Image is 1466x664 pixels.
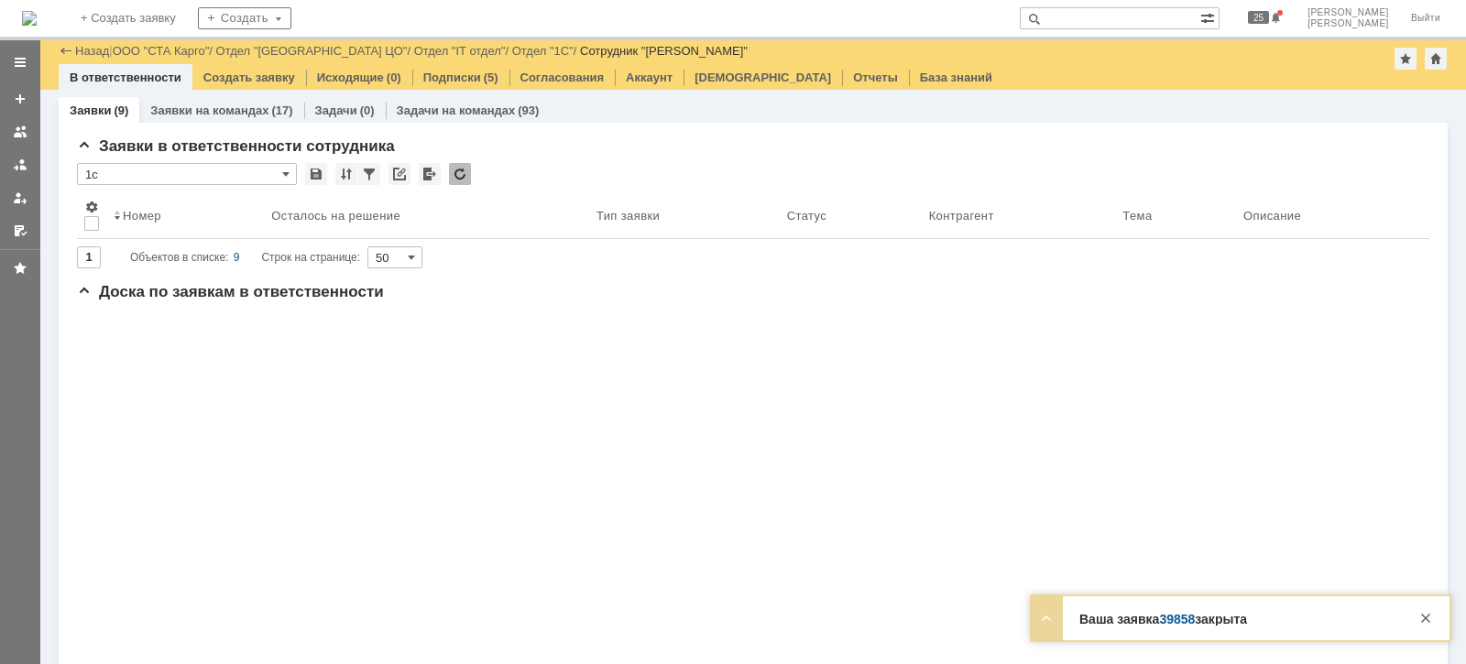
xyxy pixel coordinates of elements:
[780,192,922,239] th: Статус
[315,103,357,117] a: Задачи
[335,163,357,185] div: Сортировка...
[264,192,589,239] th: Осталось на решение
[414,44,506,58] a: Отдел "IT отдел"
[5,216,35,245] a: Мои согласования
[150,103,268,117] a: Заявки на командах
[512,44,580,58] div: /
[596,209,660,223] div: Тип заявки
[216,44,408,58] a: Отдел "[GEOGRAPHIC_DATA] ЦО"
[203,71,295,84] a: Создать заявку
[414,44,512,58] div: /
[1395,48,1417,70] div: Добавить в избранное
[1159,612,1195,626] a: 39858
[271,209,400,223] div: Осталось на решение
[106,192,264,239] th: Номер
[1248,11,1269,24] span: 25
[929,209,994,223] div: Контрагент
[1079,612,1247,626] strong: Ваша заявка закрыта
[75,44,109,58] a: Назад
[84,200,99,214] span: Настройки
[5,84,35,114] a: Создать заявку
[853,71,898,84] a: Отчеты
[1035,607,1057,629] div: Развернуть
[1200,8,1219,26] span: Расширенный поиск
[216,44,414,58] div: /
[626,71,673,84] a: Аккаунт
[77,137,395,155] span: Заявки в ответственности сотрудника
[22,11,37,26] a: Перейти на домашнюю страницу
[484,71,498,84] div: (5)
[5,117,35,147] a: Заявки на командах
[317,71,384,84] a: Исходящие
[419,163,441,185] div: Экспорт списка
[695,71,831,84] a: [DEMOGRAPHIC_DATA]
[358,163,380,185] div: Фильтрация...
[423,71,481,84] a: Подписки
[113,44,216,58] div: /
[449,163,471,185] div: Обновлять список
[70,103,111,117] a: Заявки
[520,71,605,84] a: Согласования
[77,283,384,300] span: Доска по заявкам в ответственности
[114,103,128,117] div: (9)
[70,71,181,84] a: В ответственности
[271,103,292,117] div: (17)
[360,103,375,117] div: (0)
[787,209,826,223] div: Статус
[922,192,1116,239] th: Контрагент
[1307,18,1389,29] span: [PERSON_NAME]
[1415,607,1437,629] div: Закрыть
[589,192,780,239] th: Тип заявки
[518,103,539,117] div: (93)
[123,209,161,223] div: Номер
[234,246,240,268] div: 9
[109,43,112,57] div: |
[1115,192,1236,239] th: Тема
[1307,7,1389,18] span: [PERSON_NAME]
[388,163,410,185] div: Скопировать ссылку на список
[1425,48,1447,70] div: Сделать домашней страницей
[305,163,327,185] div: Сохранить вид
[920,71,992,84] a: База знаний
[198,7,291,29] div: Создать
[113,44,210,58] a: ООО "СТА Карго"
[512,44,574,58] a: Отдел "1С"
[580,44,748,58] div: Сотрудник "[PERSON_NAME]"
[5,183,35,212] a: Мои заявки
[22,11,37,26] img: logo
[397,103,516,117] a: Задачи на командах
[5,150,35,180] a: Заявки в моей ответственности
[130,246,360,268] i: Строк на странице:
[1122,209,1152,223] div: Тема
[130,251,228,264] span: Объектов в списке:
[387,71,401,84] div: (0)
[1243,209,1301,223] div: Описание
